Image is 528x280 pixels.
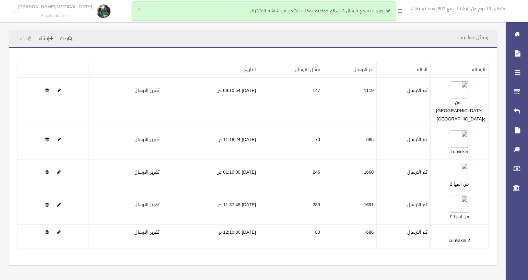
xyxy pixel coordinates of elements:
[407,201,427,209] label: تم الارسال
[132,1,396,21] div: رصيدك يسمح بارسال 3 رساله جماعيه يمكنك الشحن من شاشه الاشتراك.
[451,200,468,209] a: Edit
[450,212,469,221] a: من اسيا ٣
[166,192,259,225] td: [DATE] 11:37:45 ص
[450,147,468,156] a: Lumiskin
[244,65,256,74] a: التاريخ
[451,135,468,144] a: Edit
[259,192,323,225] td: 283
[57,135,61,144] a: Edit
[166,225,259,248] td: [DATE] 12:10:30 م
[57,86,61,95] a: Edit
[451,168,468,176] a: Edit
[323,225,376,248] td: 686
[430,62,488,78] th: الرساله
[134,168,160,176] a: تقرير الارسال
[137,6,141,13] button: ×
[295,65,320,74] a: فشل الارسال
[259,160,323,192] td: 246
[407,168,427,176] label: تم الارسال
[377,62,430,78] th: الحاله
[57,33,75,45] a: بحث
[451,196,468,213] img: 638942246954633561.mp4
[407,86,427,95] label: تم الارسال
[166,160,259,192] td: [DATE] 01:10:00 ص
[166,78,259,127] td: [DATE] 09:10:54 ص
[134,86,160,95] a: تقرير الارسال
[451,86,468,95] a: Edit
[407,228,427,236] label: تم الارسال
[18,4,92,9] p: [MEDICAL_DATA][PERSON_NAME]
[166,127,259,160] td: [DATE] 11:18:24 م
[134,135,160,144] a: تقرير الارسال
[353,65,374,74] a: تم الارسال
[259,225,323,248] td: 80
[323,127,376,160] td: 685
[451,163,468,180] img: 638941697674454562.mp4
[453,31,497,44] header: رسائل جماعيه
[450,180,469,188] a: من اسيا 2
[451,81,468,98] img: 638941289435544775.mp4
[259,127,323,160] td: 70
[57,200,61,209] a: Edit
[18,13,92,19] small: Facebook User
[449,236,470,245] a: Lumiskin 2
[57,168,61,176] a: Edit
[436,98,485,123] a: من [GEOGRAPHIC_DATA] و[GEOGRAPHIC_DATA]
[323,192,376,225] td: 1691
[134,228,160,236] a: تقرير الارسال
[134,200,160,209] a: تقرير الارسال
[451,130,468,148] img: 638941691044375733.mp4
[407,136,427,144] label: تم الارسال
[323,78,376,127] td: 1119
[259,78,323,127] td: 147
[323,160,376,192] td: 1660
[36,33,56,45] a: إنشاء
[57,228,61,236] a: Edit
